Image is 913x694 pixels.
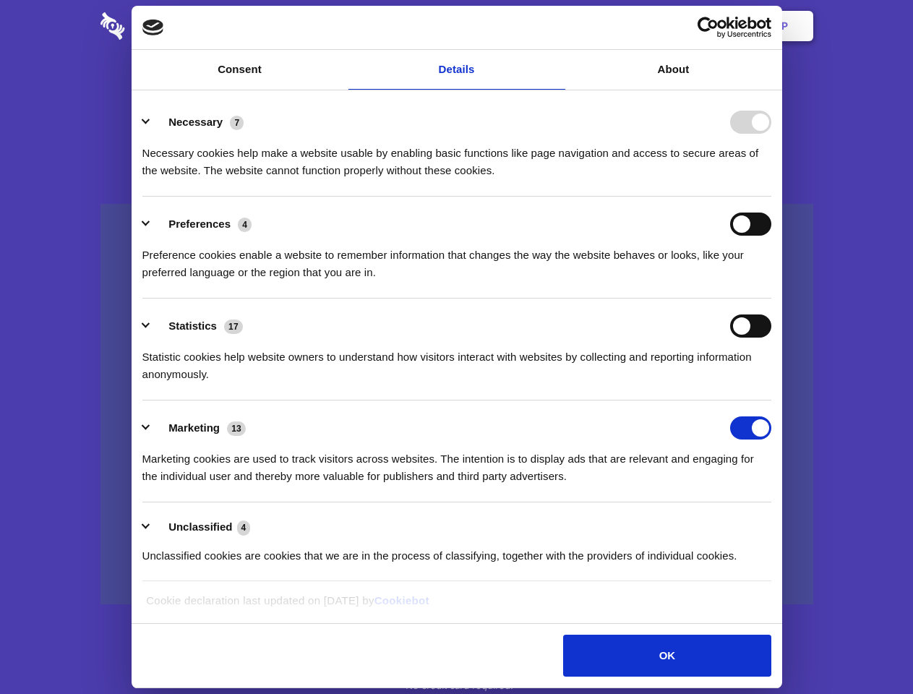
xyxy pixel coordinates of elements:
label: Necessary [168,116,223,128]
div: Unclassified cookies are cookies that we are in the process of classifying, together with the pro... [142,536,771,565]
div: Preference cookies enable a website to remember information that changes the way the website beha... [142,236,771,281]
div: Statistic cookies help website owners to understand how visitors interact with websites by collec... [142,338,771,383]
h4: Auto-redaction of sensitive data, encrypted data sharing and self-destructing private chats. Shar... [100,132,813,179]
button: OK [563,635,771,677]
button: Unclassified (4) [142,518,260,536]
a: Wistia video thumbnail [100,204,813,605]
a: Contact [586,4,653,48]
img: logo [142,20,164,35]
div: Cookie declaration last updated on [DATE] by [135,592,778,620]
div: Necessary cookies help make a website usable by enabling basic functions like page navigation and... [142,134,771,179]
label: Marketing [168,421,220,434]
a: About [565,50,782,90]
a: Consent [132,50,348,90]
button: Necessary (7) [142,111,253,134]
label: Statistics [168,320,217,332]
a: Login [656,4,719,48]
a: Usercentrics Cookiebot - opens in a new window [645,17,771,38]
h1: Eliminate Slack Data Loss. [100,65,813,117]
button: Marketing (13) [142,416,255,440]
img: logo-wordmark-white-trans-d4663122ce5f474addd5e946df7df03e33cb6a1c49d2221995e7729f52c070b2.svg [100,12,224,40]
div: Marketing cookies are used to track visitors across websites. The intention is to display ads tha... [142,440,771,485]
button: Statistics (17) [142,314,252,338]
a: Cookiebot [374,594,429,607]
span: 4 [238,218,252,232]
iframe: Drift Widget Chat Controller [841,622,896,677]
a: Details [348,50,565,90]
button: Preferences (4) [142,213,261,236]
span: 17 [224,320,243,334]
a: Pricing [424,4,487,48]
span: 13 [227,421,246,436]
label: Preferences [168,218,231,230]
span: 4 [237,520,251,535]
span: 7 [230,116,244,130]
